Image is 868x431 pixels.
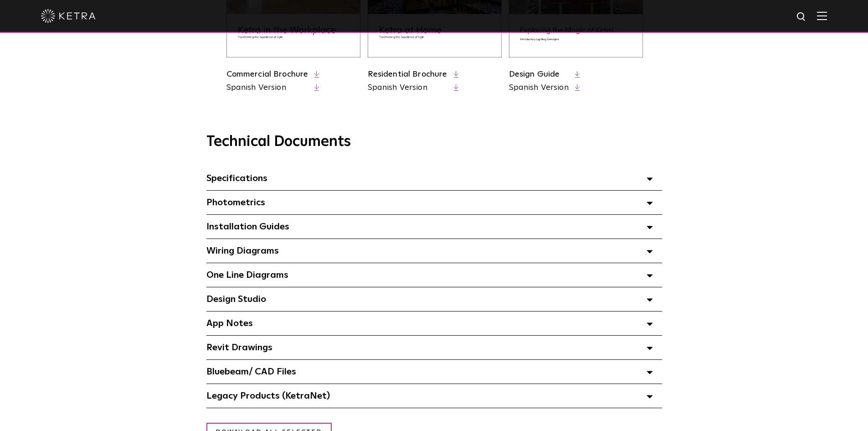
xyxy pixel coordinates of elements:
[206,367,296,376] span: Bluebeam/ CAD Files
[509,70,560,78] a: Design Guide
[368,82,447,93] a: Spanish Version
[368,70,447,78] a: Residential Brochure
[206,222,289,231] span: Installation Guides
[206,270,288,280] span: One Line Diagrams
[226,70,308,78] a: Commercial Brochure
[41,9,96,23] img: ketra-logo-2019-white
[226,82,308,93] a: Spanish Version
[509,82,569,93] a: Spanish Version
[206,319,253,328] span: App Notes
[206,198,265,207] span: Photometrics
[206,174,267,183] span: Specifications
[206,343,272,352] span: Revit Drawings
[206,133,662,151] h3: Technical Documents
[796,11,807,23] img: search icon
[206,295,266,304] span: Design Studio
[817,11,827,20] img: Hamburger%20Nav.svg
[206,391,330,400] span: Legacy Products (KetraNet)
[206,246,279,255] span: Wiring Diagrams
